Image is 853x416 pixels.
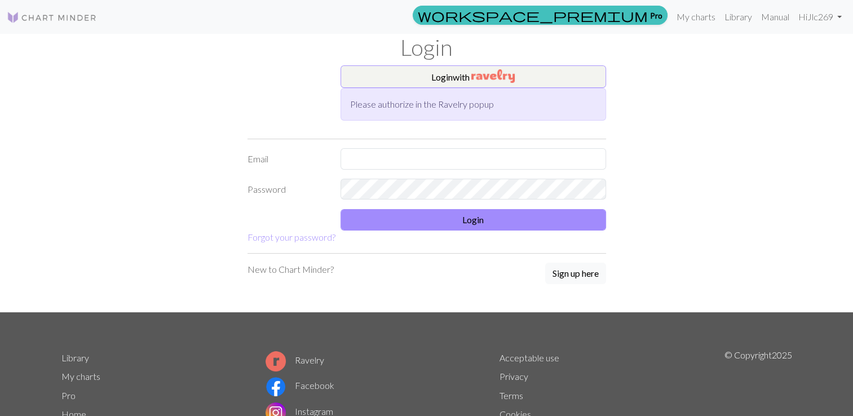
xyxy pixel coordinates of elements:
[247,263,334,276] p: New to Chart Minder?
[247,232,335,242] a: Forgot your password?
[341,209,606,231] button: Login
[500,371,528,382] a: Privacy
[418,7,648,23] span: workspace_premium
[500,390,523,401] a: Terms
[545,263,606,284] button: Sign up here
[720,6,757,28] a: Library
[545,263,606,285] a: Sign up here
[61,352,89,363] a: Library
[241,179,334,200] label: Password
[500,352,559,363] a: Acceptable use
[471,69,515,83] img: Ravelry
[794,6,846,28] a: HiJlc269
[413,6,668,25] a: Pro
[672,6,720,28] a: My charts
[341,65,606,88] button: Loginwith
[266,377,286,397] img: Facebook logo
[55,34,799,61] h1: Login
[241,148,334,170] label: Email
[266,351,286,371] img: Ravelry logo
[266,380,334,391] a: Facebook
[757,6,794,28] a: Manual
[7,11,97,24] img: Logo
[61,371,100,382] a: My charts
[266,355,324,365] a: Ravelry
[341,88,606,121] div: Please authorize in the Ravelry popup
[61,390,76,401] a: Pro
